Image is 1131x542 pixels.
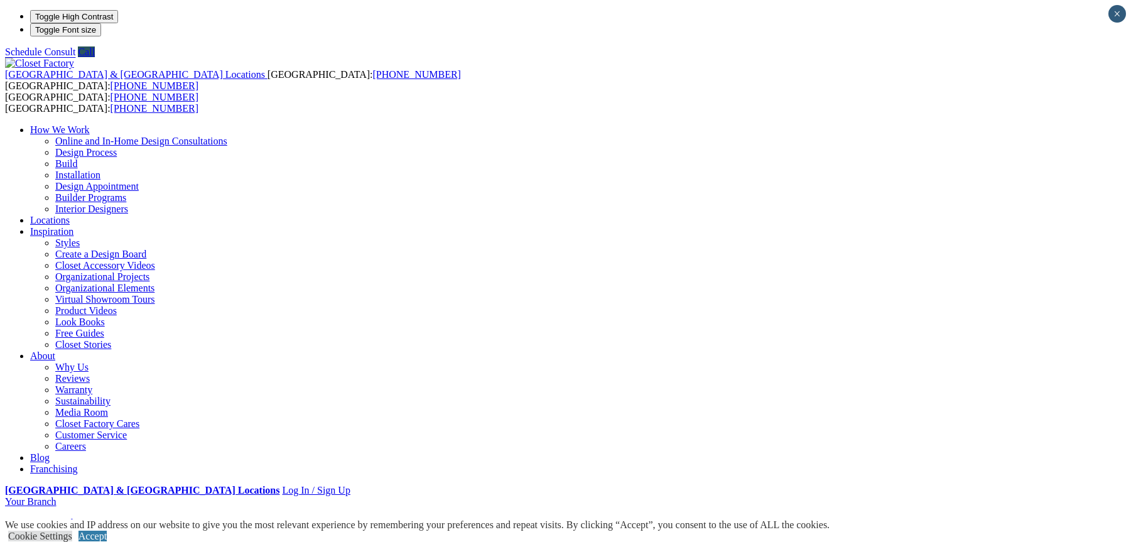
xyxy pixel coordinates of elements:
[55,136,227,146] a: Online and In-Home Design Consultations
[30,23,101,36] button: Toggle Font size
[111,92,198,102] a: [PHONE_NUMBER]
[55,407,108,418] a: Media Room
[30,452,50,463] a: Blog
[55,430,127,440] a: Customer Service
[8,531,72,541] a: Cookie Settings
[111,80,198,91] a: [PHONE_NUMBER]
[30,10,118,23] button: Toggle High Contrast
[78,46,95,57] a: Call
[282,485,350,496] a: Log In / Sign Up
[1108,5,1126,23] button: Close
[55,294,155,305] a: Virtual Showroom Tours
[5,46,75,57] a: Schedule Consult
[30,215,70,225] a: Locations
[111,103,198,114] a: [PHONE_NUMBER]
[55,373,90,384] a: Reviews
[55,203,128,214] a: Interior Designers
[30,518,94,528] a: Custom Closets
[55,339,111,350] a: Closet Stories
[55,441,86,452] a: Careers
[372,69,460,80] a: [PHONE_NUMBER]
[55,317,105,327] a: Look Books
[30,463,78,474] a: Franchising
[55,362,89,372] a: Why Us
[78,531,107,541] a: Accept
[55,384,92,395] a: Warranty
[55,305,117,316] a: Product Videos
[55,271,149,282] a: Organizational Projects
[55,418,139,429] a: Closet Factory Cares
[55,260,155,271] a: Closet Accessory Videos
[35,25,96,35] span: Toggle Font size
[5,485,279,496] a: [GEOGRAPHIC_DATA] & [GEOGRAPHIC_DATA] Locations
[55,249,146,259] a: Create a Design Board
[55,181,139,192] a: Design Appointment
[35,12,113,21] span: Toggle High Contrast
[30,226,73,237] a: Inspiration
[55,237,80,248] a: Styles
[55,170,100,180] a: Installation
[5,69,265,80] span: [GEOGRAPHIC_DATA] & [GEOGRAPHIC_DATA] Locations
[5,58,74,69] img: Closet Factory
[55,328,104,339] a: Free Guides
[30,350,55,361] a: About
[5,519,830,531] div: We use cookies and IP address on our website to give you the most relevant experience by remember...
[5,92,198,114] span: [GEOGRAPHIC_DATA]: [GEOGRAPHIC_DATA]:
[5,496,56,507] a: Your Branch
[55,283,154,293] a: Organizational Elements
[55,192,126,203] a: Builder Programs
[5,69,461,91] span: [GEOGRAPHIC_DATA]: [GEOGRAPHIC_DATA]:
[55,147,117,158] a: Design Process
[5,69,268,80] a: [GEOGRAPHIC_DATA] & [GEOGRAPHIC_DATA] Locations
[55,396,111,406] a: Sustainability
[55,158,78,169] a: Build
[30,124,90,135] a: How We Work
